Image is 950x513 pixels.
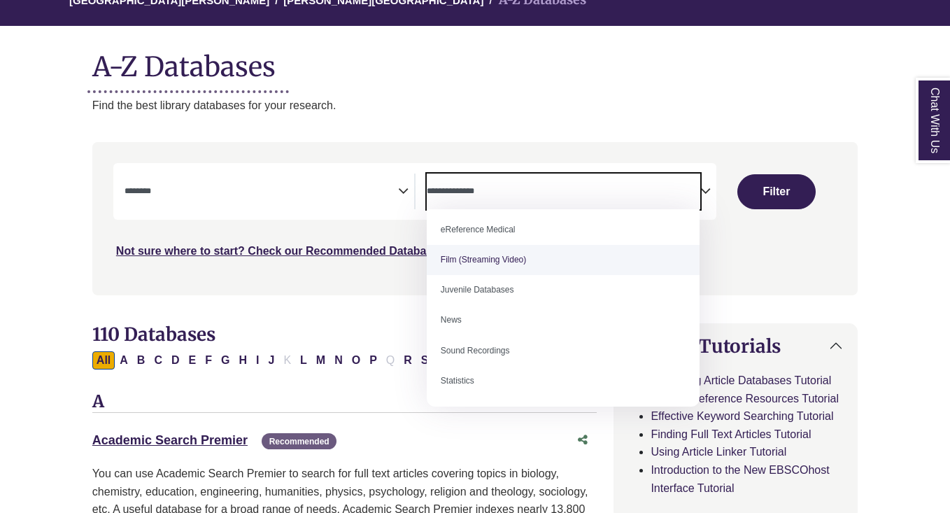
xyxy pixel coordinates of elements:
[737,174,815,209] button: Submit for Search Results
[201,351,216,370] button: Filter Results F
[427,305,700,335] li: News
[125,187,398,198] textarea: Search
[296,351,311,370] button: Filter Results L
[365,351,381,370] button: Filter Results P
[92,40,858,83] h1: A-Z Databases
[417,351,433,370] button: Filter Results S
[569,427,597,454] button: Share this database
[427,245,700,275] li: Film (Streaming Video)
[651,428,811,440] a: Finding Full Text Articles Tutorial
[92,97,858,115] p: Find the best library databases for your research.
[427,366,700,396] li: Statistics
[234,351,251,370] button: Filter Results H
[399,351,416,370] button: Filter Results R
[262,433,336,449] span: Recommended
[92,353,568,365] div: Alpha-list to filter by first letter of database name
[651,464,829,494] a: Introduction to the New EBSCOhost Interface Tutorial
[651,393,839,405] a: Finding Reference Resources Tutorial
[330,351,347,370] button: Filter Results N
[427,215,700,245] li: eReference Medical
[167,351,184,370] button: Filter Results D
[252,351,263,370] button: Filter Results I
[150,351,166,370] button: Filter Results C
[92,351,115,370] button: All
[115,351,132,370] button: Filter Results A
[185,351,201,370] button: Filter Results E
[92,142,858,295] nav: Search filters
[427,275,700,305] li: Juvenile Databases
[133,351,150,370] button: Filter Results B
[427,187,700,198] textarea: Search
[264,351,278,370] button: Filter Results J
[651,410,833,422] a: Effective Keyword Searching Tutorial
[116,245,448,257] a: Not sure where to start? Check our Recommended Databases.
[217,351,234,370] button: Filter Results G
[312,351,329,370] button: Filter Results M
[651,374,831,386] a: Searching Article Databases Tutorial
[92,433,248,447] a: Academic Search Premier
[92,323,215,346] span: 110 Databases
[614,324,857,368] button: Helpful Tutorials
[348,351,364,370] button: Filter Results O
[92,392,597,413] h3: A
[427,336,700,366] li: Sound Recordings
[651,446,786,458] a: Using Article Linker Tutorial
